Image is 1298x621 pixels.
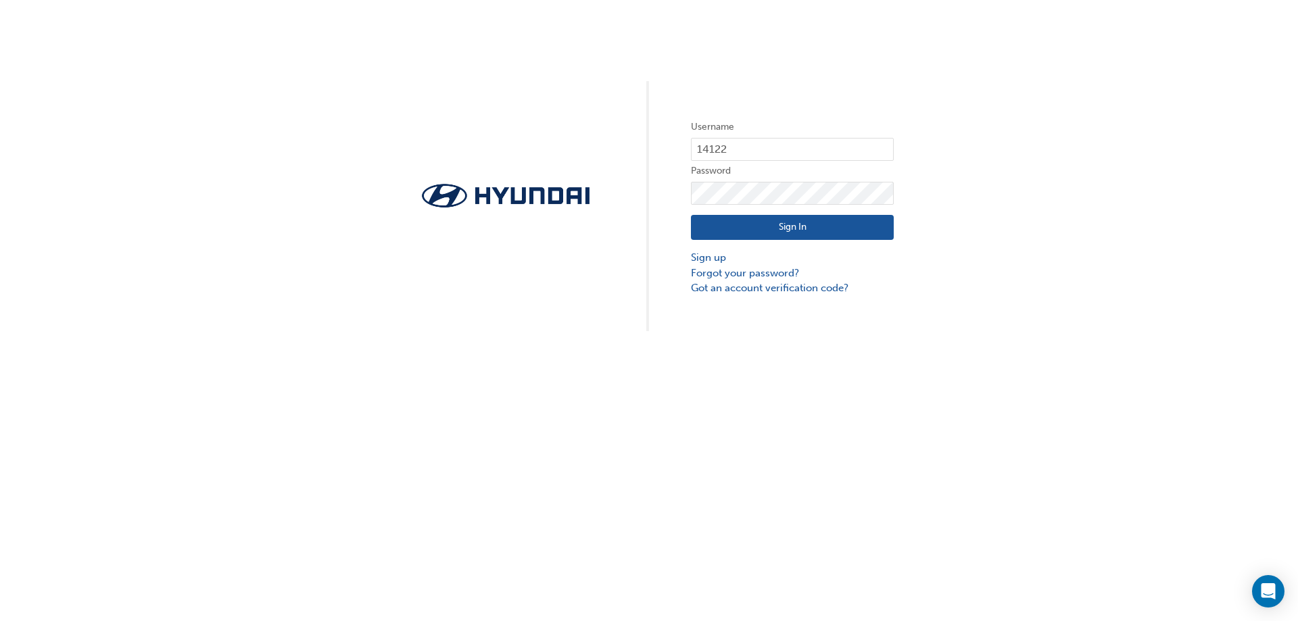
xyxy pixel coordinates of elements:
[691,138,894,161] input: Username
[691,250,894,266] a: Sign up
[691,280,894,296] a: Got an account verification code?
[691,119,894,135] label: Username
[404,180,607,212] img: Trak
[691,215,894,241] button: Sign In
[1252,575,1284,607] div: Open Intercom Messenger
[691,266,894,281] a: Forgot your password?
[691,163,894,179] label: Password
